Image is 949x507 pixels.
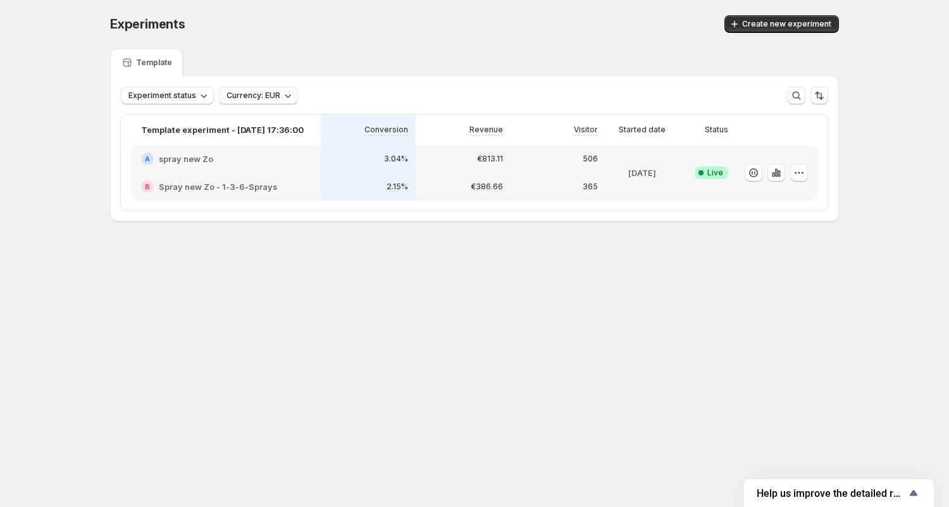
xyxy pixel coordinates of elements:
[707,168,723,178] span: Live
[121,87,214,104] button: Experiment status
[110,16,185,32] span: Experiments
[742,19,831,29] span: Create new experiment
[628,166,656,179] p: [DATE]
[757,485,921,501] button: Show survey - Help us improve the detailed report for A/B campaigns
[471,182,503,192] p: €386.66
[226,91,280,101] span: Currency: EUR
[810,87,828,104] button: Sort the results
[583,182,598,192] p: 365
[583,154,598,164] p: 506
[145,155,150,163] h2: A
[724,15,839,33] button: Create new experiment
[619,125,666,135] p: Started date
[384,154,408,164] p: 3.04%
[141,123,304,136] p: Template experiment - [DATE] 17:36:00
[469,125,503,135] p: Revenue
[387,182,408,192] p: 2.15%
[159,153,213,165] h2: spray new Zo
[136,58,172,68] p: Template
[705,125,728,135] p: Status
[477,154,503,164] p: €813.11
[906,464,936,494] iframe: Intercom live chat
[159,180,277,193] h2: Spray new Zo - 1-3-6-Sprays
[757,487,906,499] span: Help us improve the detailed report for A/B campaigns
[574,125,598,135] p: Visitor
[364,125,408,135] p: Conversion
[145,183,150,191] h2: B
[219,87,298,104] button: Currency: EUR
[128,91,196,101] span: Experiment status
